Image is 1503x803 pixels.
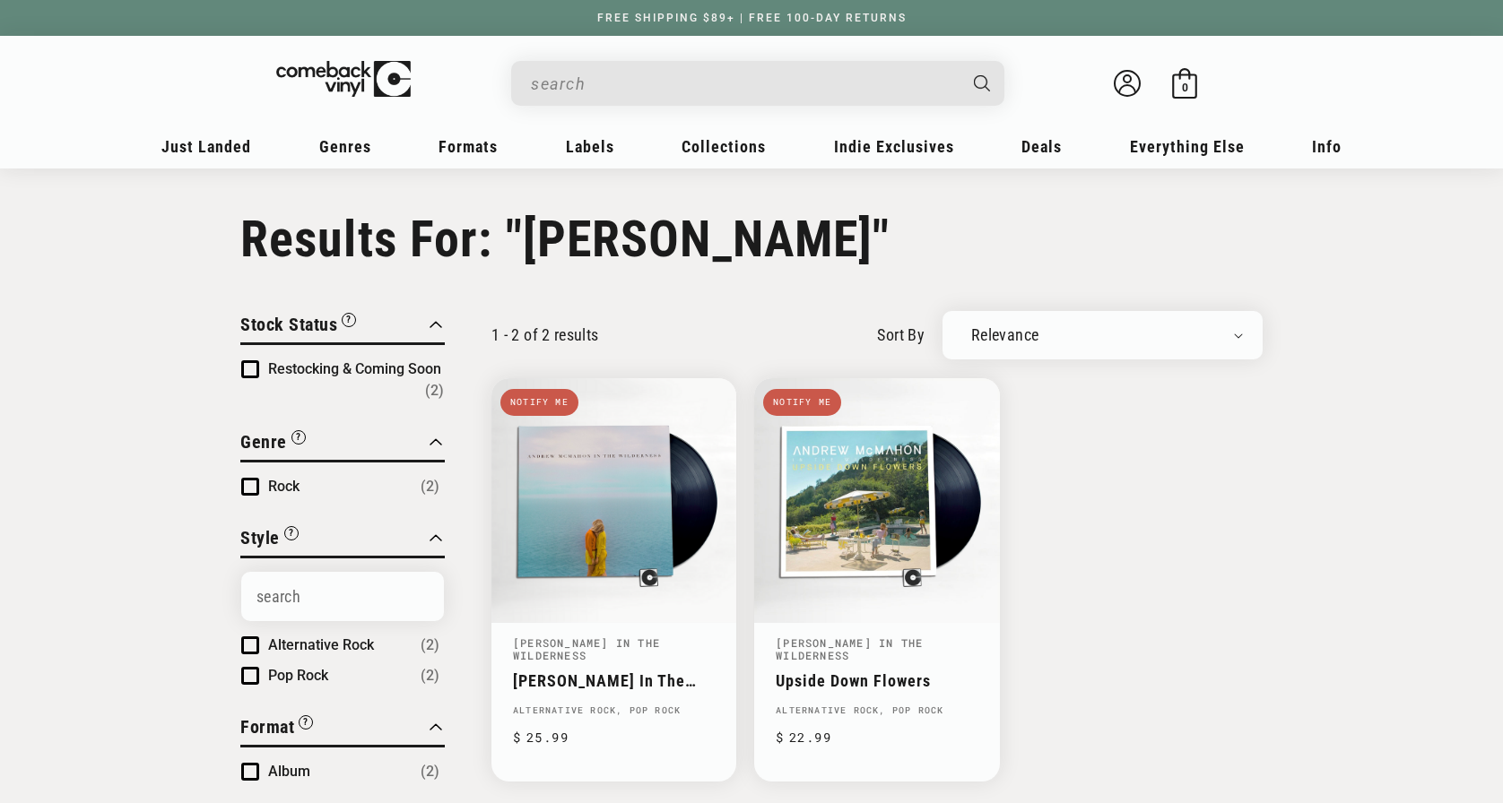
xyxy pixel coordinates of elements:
[240,527,280,548] span: Style
[566,137,614,156] span: Labels
[240,431,287,453] span: Genre
[268,360,441,377] span: Restocking & Coming Soon
[240,311,356,342] button: Filter by Stock Status
[268,667,328,684] span: Pop Rock
[491,325,598,344] p: 1 - 2 of 2 results
[240,713,313,745] button: Filter by Format
[421,761,439,782] span: Number of products: (2)
[579,12,925,24] a: FREE SHIPPING $89+ | FREE 100-DAY RETURNS
[240,210,1263,269] h1: Results For: "[PERSON_NAME]"
[1182,81,1188,94] span: 0
[439,137,498,156] span: Formats
[1312,137,1342,156] span: Info
[240,524,299,556] button: Filter by Style
[268,478,300,495] span: Rock
[959,61,1007,106] button: Search
[240,314,337,335] span: Stock Status
[834,137,954,156] span: Indie Exclusives
[513,635,660,662] a: [PERSON_NAME] In The Wilderness
[1021,137,1062,156] span: Deals
[421,635,439,656] span: Number of products: (2)
[877,323,925,347] label: sort by
[240,428,306,460] button: Filter by Genre
[776,635,923,662] a: [PERSON_NAME] In The Wilderness
[776,671,977,690] a: Upside Down Flowers
[511,61,1004,106] div: Search
[319,137,371,156] span: Genres
[241,572,444,621] input: Search Options
[1130,137,1245,156] span: Everything Else
[513,671,715,690] a: [PERSON_NAME] In The Wilderness
[421,476,439,497] span: Number of products: (2)
[268,636,374,653] span: Alternative Rock
[268,763,310,780] span: Album
[682,137,766,156] span: Collections
[240,716,294,738] span: Format
[421,665,439,686] span: Number of products: (2)
[425,380,444,401] span: Number of products: (2)
[161,137,251,156] span: Just Landed
[531,65,956,102] input: search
